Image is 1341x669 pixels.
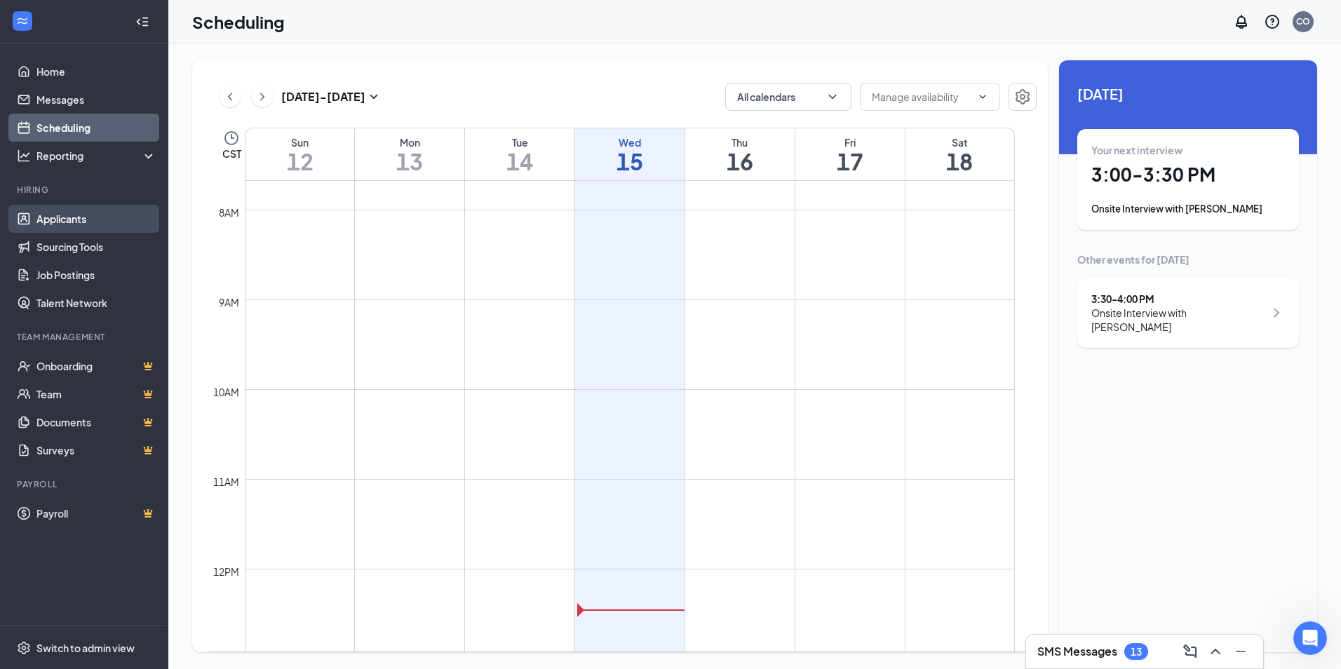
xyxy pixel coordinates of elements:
[36,408,156,436] a: DocumentsCrown
[135,15,149,29] svg: Collapse
[575,149,685,173] h1: 15
[685,149,795,173] h1: 16
[216,205,242,220] div: 8am
[1293,621,1327,655] iframe: Intercom live chat
[905,135,1014,149] div: Sat
[36,233,156,261] a: Sourcing Tools
[245,149,354,173] h1: 12
[1091,143,1285,157] div: Your next interview
[977,91,988,102] svg: ChevronDown
[245,135,354,149] div: Sun
[36,352,156,380] a: OnboardingCrown
[255,88,269,105] svg: ChevronRight
[281,89,365,104] h3: [DATE] - [DATE]
[365,88,382,105] svg: SmallChevronDown
[17,331,154,343] div: Team Management
[36,261,156,289] a: Job Postings
[685,128,795,180] a: October 16, 2025
[17,478,154,490] div: Payroll
[826,90,840,104] svg: ChevronDown
[1179,640,1201,663] button: ComposeMessage
[575,135,685,149] div: Wed
[216,295,242,310] div: 9am
[36,380,156,408] a: TeamCrown
[210,474,242,489] div: 11am
[210,564,242,579] div: 12pm
[795,128,905,180] a: October 17, 2025
[1014,88,1031,105] svg: Settings
[1182,643,1199,660] svg: ComposeMessage
[1009,83,1037,111] button: Settings
[1131,646,1142,658] div: 13
[575,128,685,180] a: October 15, 2025
[36,289,156,317] a: Talent Network
[192,10,285,34] h1: Scheduling
[355,128,464,180] a: October 13, 2025
[222,147,241,161] span: CST
[1091,292,1265,306] div: 3:30 - 4:00 PM
[36,436,156,464] a: SurveysCrown
[220,86,241,107] button: ChevronLeft
[36,499,156,527] a: PayrollCrown
[36,86,156,114] a: Messages
[465,149,574,173] h1: 14
[1207,643,1224,660] svg: ChevronUp
[1233,13,1250,30] svg: Notifications
[245,128,354,180] a: October 12, 2025
[17,149,31,163] svg: Analysis
[1229,640,1252,663] button: Minimize
[1268,304,1285,321] svg: ChevronRight
[465,128,574,180] a: October 14, 2025
[1077,83,1299,104] span: [DATE]
[1037,644,1117,659] h3: SMS Messages
[355,149,464,173] h1: 13
[465,135,574,149] div: Tue
[1296,15,1310,27] div: CO
[36,205,156,233] a: Applicants
[905,149,1014,173] h1: 18
[17,641,31,655] svg: Settings
[905,128,1014,180] a: October 18, 2025
[36,641,135,655] div: Switch to admin view
[36,114,156,142] a: Scheduling
[1077,252,1299,266] div: Other events for [DATE]
[223,88,237,105] svg: ChevronLeft
[355,135,464,149] div: Mon
[36,58,156,86] a: Home
[1204,640,1227,663] button: ChevronUp
[872,89,971,104] input: Manage availability
[795,149,905,173] h1: 17
[1091,306,1265,334] div: Onsite Interview with [PERSON_NAME]
[725,83,851,111] button: All calendarsChevronDown
[252,86,273,107] button: ChevronRight
[1091,163,1285,187] h1: 3:00 - 3:30 PM
[795,135,905,149] div: Fri
[1091,202,1285,216] div: Onsite Interview with [PERSON_NAME]
[210,384,242,400] div: 10am
[1232,643,1249,660] svg: Minimize
[223,130,240,147] svg: Clock
[685,135,795,149] div: Thu
[36,149,157,163] div: Reporting
[1264,13,1281,30] svg: QuestionInfo
[15,14,29,28] svg: WorkstreamLogo
[17,184,154,196] div: Hiring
